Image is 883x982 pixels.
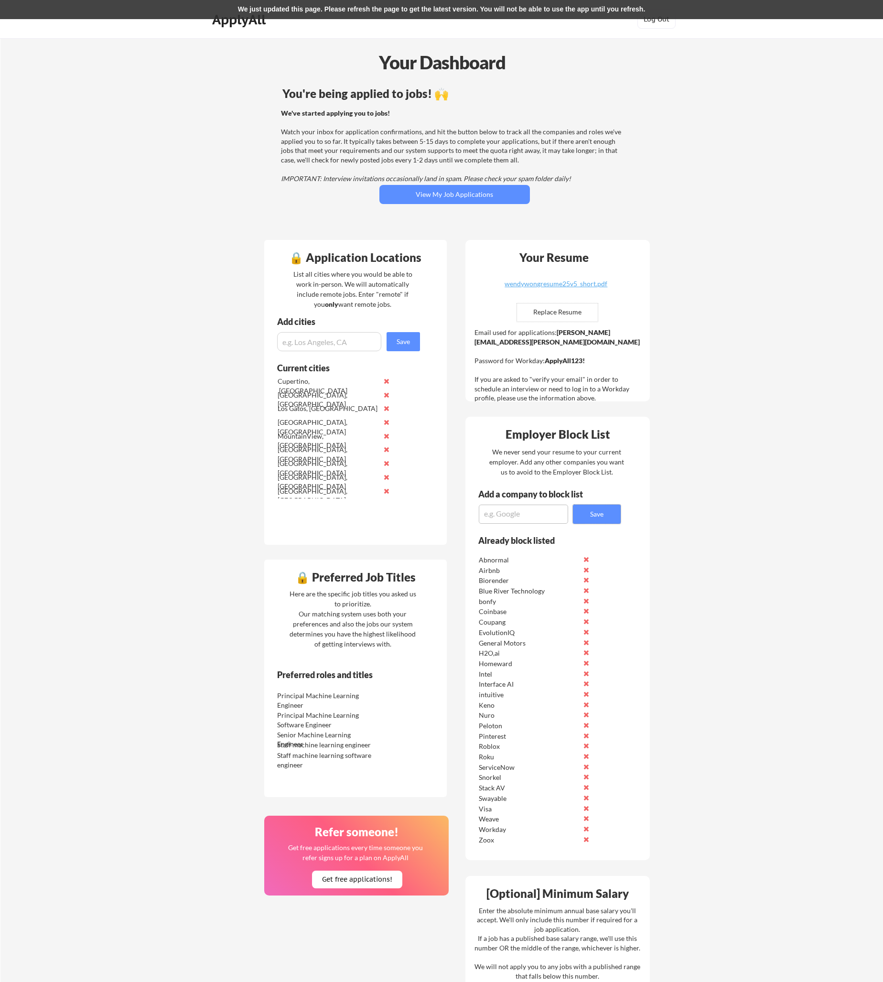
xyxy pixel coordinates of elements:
[479,701,580,710] div: Keno
[479,607,580,616] div: Coinbase
[312,871,402,888] button: Get free applications!
[281,108,625,183] div: Watch your inbox for application confirmations, and hit the button below to track all the compani...
[499,281,613,287] div: wendywongresume25v5_short.pdf
[489,447,625,477] div: We never send your resume to your current employer. Add any other companies you want us to avoid ...
[281,109,390,117] strong: We've started applying you to jobs!
[479,659,580,669] div: Homeward
[478,490,598,498] div: Add a company to block list
[479,690,580,700] div: intuitive
[479,835,580,845] div: Zoox
[268,826,446,838] div: Refer someone!
[479,825,580,834] div: Workday
[545,356,585,365] strong: ApplyAll123!
[474,328,643,403] div: Email used for applications: Password for Workday: If you are asked to "verify your email" in ord...
[379,185,530,204] button: View My Job Applications
[478,536,608,545] div: Already block listed
[212,11,269,28] div: ApplyAll
[479,628,580,637] div: EvolutionIQ
[278,445,378,464] div: [GEOGRAPHIC_DATA], [GEOGRAPHIC_DATA]
[278,377,378,395] div: Cupertino, [GEOGRAPHIC_DATA]
[479,721,580,731] div: Peloton
[277,730,378,749] div: Senior Machine Learning Engineer
[278,473,378,491] div: [GEOGRAPHIC_DATA], [GEOGRAPHIC_DATA]
[479,648,580,658] div: H2O,ai
[479,794,580,803] div: Swayable
[277,691,378,710] div: Principal Machine Learning Engineer
[278,390,378,409] div: [GEOGRAPHIC_DATA], [GEOGRAPHIC_DATA]
[277,740,378,750] div: Staff machine learning engineer
[479,773,580,782] div: Snorkel
[479,576,580,585] div: Biorender
[278,418,378,436] div: [GEOGRAPHIC_DATA], [GEOGRAPHIC_DATA]
[288,842,424,863] div: Get free applications every time someone you refer signs up for a plan on ApplyAll
[479,566,580,575] div: Airbnb
[282,88,627,99] div: You're being applied to jobs! 🙌
[281,174,571,183] em: IMPORTANT: Interview invitations occasionally land in spam. Please check your spam folder daily!
[507,252,602,263] div: Your Resume
[637,10,676,29] button: Log Out
[479,555,580,565] div: Abnormal
[278,432,378,450] div: MountainView, [GEOGRAPHIC_DATA]
[287,589,419,649] div: Here are the specific job titles you asked us to prioritize. Our matching system uses both your p...
[479,617,580,627] div: Coupang
[277,670,407,679] div: Preferred roles and titles
[277,317,422,326] div: Add cities
[479,742,580,751] div: Roblox
[277,364,409,372] div: Current cities
[479,597,580,606] div: bonfy
[287,269,419,309] div: List all cities where you would be able to work in-person. We will automatically include remote j...
[278,486,378,505] div: [GEOGRAPHIC_DATA], [GEOGRAPHIC_DATA]
[479,814,580,824] div: Weave
[278,404,378,413] div: Los Gatos, [GEOGRAPHIC_DATA]
[387,332,420,351] button: Save
[479,763,580,772] div: ServiceNow
[474,906,640,981] div: Enter the absolute minimum annual base salary you'll accept. We'll only include this number if re...
[479,680,580,689] div: Interface AI
[277,751,378,769] div: Staff machine learning software engineer
[469,888,646,899] div: [Optional] Minimum Salary
[1,49,883,76] div: Your Dashboard
[499,281,613,295] a: wendywongresume25v5_short.pdf
[469,429,647,440] div: Employer Block List
[479,732,580,741] div: Pinterest
[278,459,378,477] div: [GEOGRAPHIC_DATA], [GEOGRAPHIC_DATA]
[479,638,580,648] div: General Motors
[479,586,580,596] div: Blue River Technology
[474,328,640,346] strong: [PERSON_NAME][EMAIL_ADDRESS][PERSON_NAME][DOMAIN_NAME]
[325,300,338,308] strong: only
[479,669,580,679] div: Intel
[277,332,381,351] input: e.g. Los Angeles, CA
[479,783,580,793] div: Stack AV
[479,752,580,762] div: Roku
[267,572,444,583] div: 🔒 Preferred Job Titles
[267,252,444,263] div: 🔒 Application Locations
[573,505,621,524] button: Save
[277,711,378,729] div: Principal Machine Learning Software Engineer
[479,804,580,814] div: Visa
[479,711,580,720] div: Nuro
